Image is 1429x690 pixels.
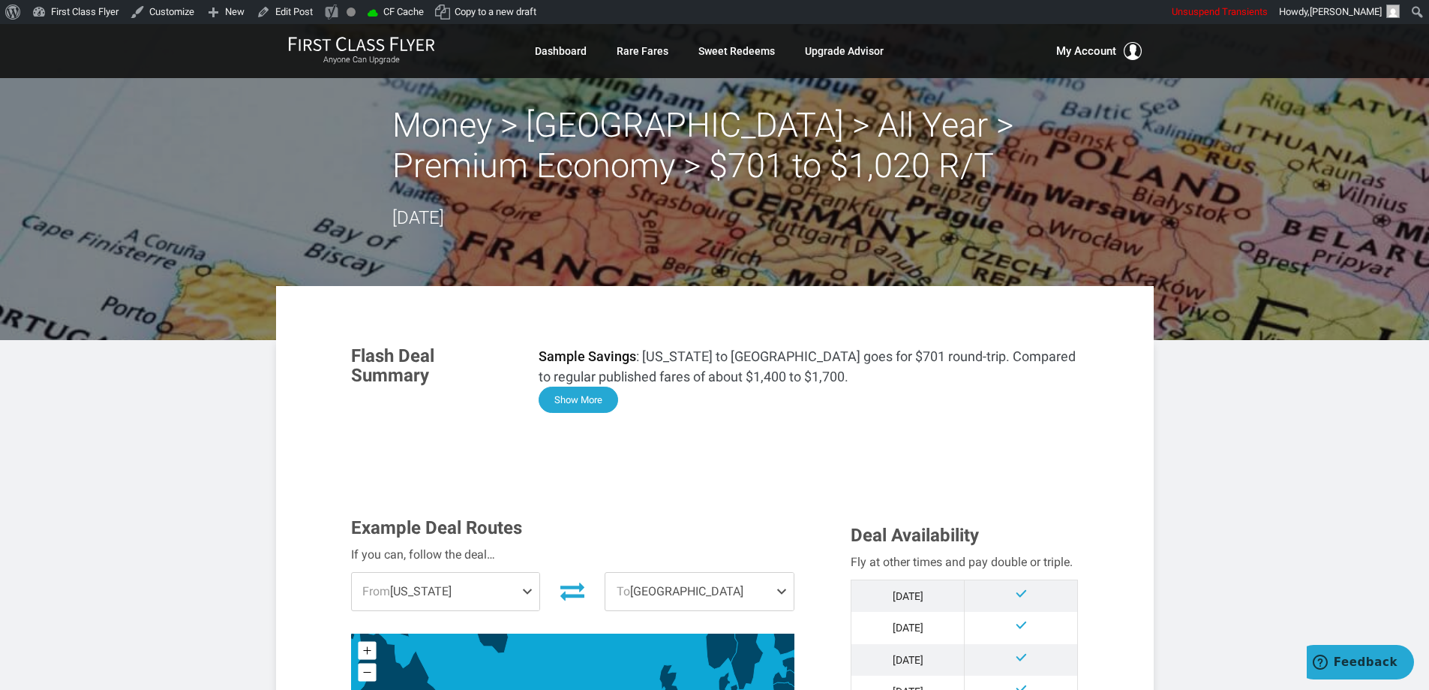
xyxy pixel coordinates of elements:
[851,553,1078,572] div: Fly at other times and pay double or triple.
[1056,42,1116,60] span: My Account
[351,517,522,538] span: Example Deal Routes
[535,38,587,65] a: Dashboard
[782,656,803,673] path: Estonia
[351,346,516,386] h3: Flash Deal Summary
[698,38,775,65] a: Sweet Redeems
[362,584,390,598] span: From
[617,584,630,598] span: To
[805,38,884,65] a: Upgrade Advisor
[1310,6,1382,17] span: [PERSON_NAME]
[617,38,668,65] a: Rare Fares
[288,36,435,52] img: First Class Flyer
[605,573,794,610] span: [GEOGRAPHIC_DATA]
[288,36,435,66] a: First Class FlyerAnyone Can Upgrade
[351,545,795,565] div: If you can, follow the deal…
[392,105,1037,186] h2: Money > [GEOGRAPHIC_DATA] > All Year > Premium Economy > $701 to $1,020 R/T
[851,580,965,612] td: [DATE]
[551,574,593,607] button: Invert Route Direction
[1172,6,1268,17] span: Unsuspend Transients
[851,525,979,546] span: Deal Availability
[539,387,618,413] button: Show More
[352,573,540,610] span: [US_STATE]
[392,207,444,228] time: [DATE]
[1307,645,1414,682] iframe: Opens a widget where you can find more information
[851,644,965,676] td: [DATE]
[1056,42,1142,60] button: My Account
[539,348,636,364] strong: Sample Savings
[288,55,435,65] small: Anyone Can Upgrade
[539,346,1079,387] p: : [US_STATE] to [GEOGRAPHIC_DATA] goes for $701 round-trip. Compared to regular published fares o...
[851,612,965,643] td: [DATE]
[773,670,803,688] path: Latvia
